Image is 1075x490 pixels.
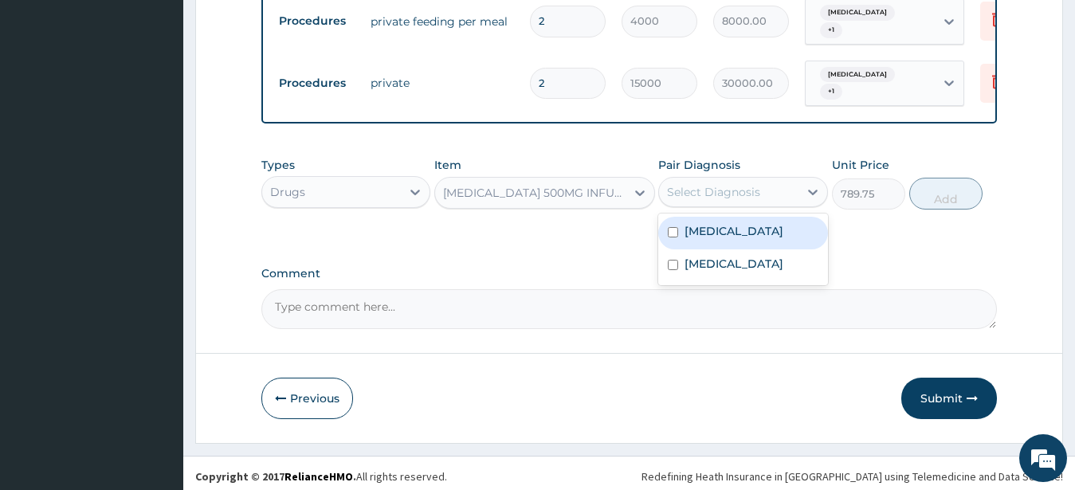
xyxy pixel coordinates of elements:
[434,157,461,173] label: Item
[8,323,304,379] textarea: Type your message and hit 'Enter'
[271,69,363,98] td: Procedures
[909,178,983,210] button: Add
[363,6,522,37] td: private feeding per meal
[29,80,65,120] img: d_794563401_company_1708531726252_794563401
[685,223,783,239] label: [MEDICAL_DATA]
[261,159,295,172] label: Types
[271,6,363,36] td: Procedures
[820,67,895,83] span: [MEDICAL_DATA]
[261,267,998,280] label: Comment
[363,67,522,99] td: private
[261,378,353,419] button: Previous
[820,22,842,38] span: + 1
[83,89,268,110] div: Chat with us now
[284,469,353,484] a: RelianceHMO
[443,185,627,201] div: [MEDICAL_DATA] 500MG INFUSION
[195,469,356,484] strong: Copyright © 2017 .
[261,8,300,46] div: Minimize live chat window
[92,145,220,306] span: We're online!
[685,256,783,272] label: [MEDICAL_DATA]
[270,184,305,200] div: Drugs
[820,5,895,21] span: [MEDICAL_DATA]
[820,84,842,100] span: + 1
[658,157,740,173] label: Pair Diagnosis
[832,157,889,173] label: Unit Price
[641,468,1063,484] div: Redefining Heath Insurance in [GEOGRAPHIC_DATA] using Telemedicine and Data Science!
[901,378,997,419] button: Submit
[667,184,760,200] div: Select Diagnosis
